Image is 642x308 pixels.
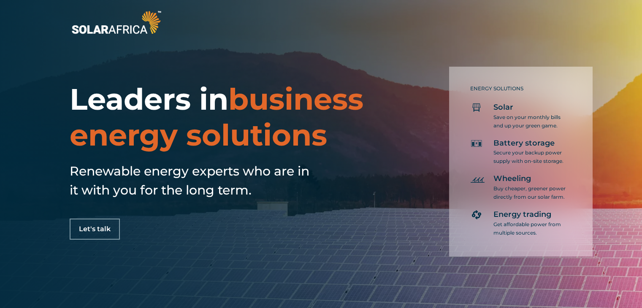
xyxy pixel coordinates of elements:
span: Solar [493,103,513,113]
p: Secure your backup power supply with on-site storage. [493,149,567,165]
h5: Renewable energy experts who are in it with you for the long term. [70,162,314,200]
span: Wheeling [493,174,531,184]
span: Let's talk [79,226,111,232]
span: Energy trading [493,210,551,220]
a: Let's talk [70,219,120,240]
h5: ENERGY SOLUTIONS [470,86,567,92]
p: Buy cheaper, greener power directly from our solar farm. [493,184,567,201]
h1: Leaders in [70,81,376,153]
span: Battery storage [493,138,555,149]
span: business energy solutions [70,81,363,153]
p: Get affordable power from multiple sources. [493,220,567,237]
p: Save on your monthly bills and up your green game. [493,113,567,130]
